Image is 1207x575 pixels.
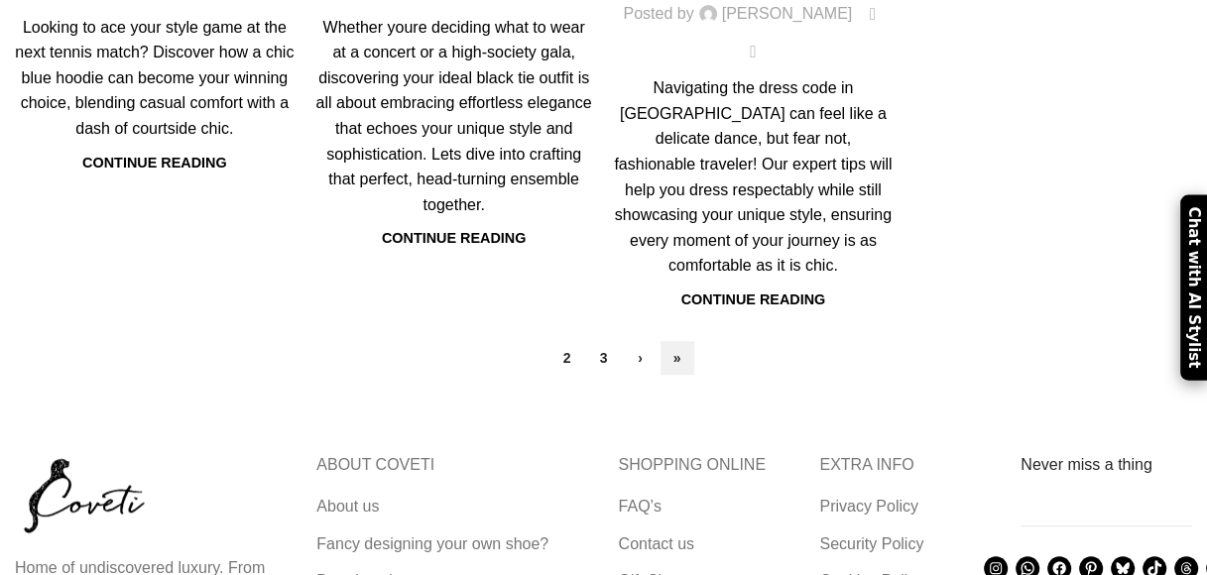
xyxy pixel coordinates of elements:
a: › [624,341,658,375]
a: Continue reading [681,291,826,307]
a: Security Policy [819,533,925,555]
a: FAQ’s [619,496,664,517]
img: author-avatar [699,5,717,23]
h3: Never miss a thing [1021,454,1192,476]
a: Continue reading [382,230,527,246]
a: [PERSON_NAME] [722,1,853,27]
img: coveti-black-logo_ueqiqk.png [15,454,154,537]
h5: ABOUT COVETI [316,454,588,476]
a: Fancy designing your own shoe? [316,533,550,555]
a: » [661,341,694,375]
span: 0 [754,38,769,53]
div: Whether youre deciding what to wear at a concert or a high-society gala, discovering your ideal b... [314,15,594,218]
a: Continue reading [82,155,227,171]
a: 3 [587,341,621,375]
div: Looking to ace your style game at the next tennis match? Discover how a chic blue hoodie can beco... [15,15,295,142]
span: 1 [514,341,547,375]
a: 0 [743,39,764,64]
h5: SHOPPING ONLINE [619,454,790,476]
a: About us [316,496,381,517]
div: Navigating the dress code in [GEOGRAPHIC_DATA] can feel like a delicate dance, but fear not, fash... [614,75,894,279]
h5: EXTRA INFO [819,454,991,476]
a: Contact us [619,533,696,555]
a: 2 [550,341,584,375]
a: Privacy Policy [819,496,920,517]
span: Posted by [623,1,693,27]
